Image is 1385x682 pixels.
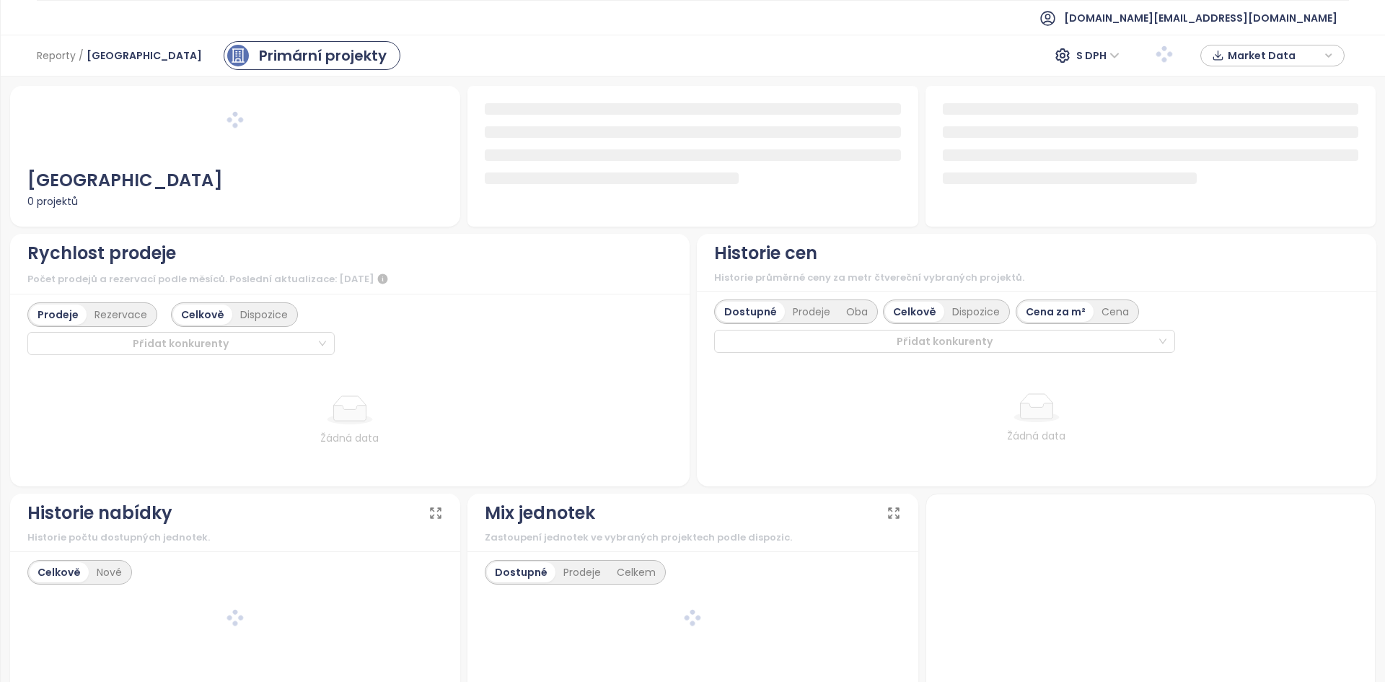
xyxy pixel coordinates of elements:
div: Žádná data [756,428,1317,444]
div: Celkově [30,562,89,582]
div: Cena za m² [1018,302,1094,322]
div: Počet prodejů a rezervací podle měsíců. Poslední aktualizace: [DATE] [27,271,672,288]
div: Historie cen [714,240,817,267]
div: Dostupné [716,302,785,322]
div: 0 projektů [27,193,444,209]
div: Primární projekty [259,45,387,66]
div: Historie počtu dostupných jednotek. [27,530,444,545]
div: Historie průměrné ceny za metr čtvereční vybraných projektů. [714,271,1359,285]
div: Zastoupení jednotek ve vybraných projektech podle dispozic. [485,530,901,545]
span: Market Data [1228,45,1321,66]
span: / [79,43,84,69]
div: Cena [1094,302,1137,322]
div: Prodeje [30,305,87,325]
div: [GEOGRAPHIC_DATA] [27,167,444,194]
span: [DOMAIN_NAME][EMAIL_ADDRESS][DOMAIN_NAME] [1064,1,1337,35]
div: Celkem [609,562,664,582]
div: Prodeje [785,302,838,322]
div: Nové [89,562,130,582]
div: Celkově [885,302,944,322]
div: Dispozice [232,305,296,325]
div: Dostupné [487,562,555,582]
div: Rychlost prodeje [27,240,176,267]
div: Celkově [173,305,232,325]
div: button [1208,45,1337,66]
div: Rezervace [87,305,155,325]
a: primary [224,41,400,70]
span: S DPH [1076,45,1120,66]
div: Prodeje [555,562,609,582]
span: Reporty [37,43,76,69]
div: Oba [838,302,876,322]
div: Historie nabídky [27,499,172,527]
div: Žádná data [69,430,630,446]
div: Dispozice [944,302,1008,322]
div: Mix jednotek [485,499,595,527]
span: [GEOGRAPHIC_DATA] [87,43,202,69]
